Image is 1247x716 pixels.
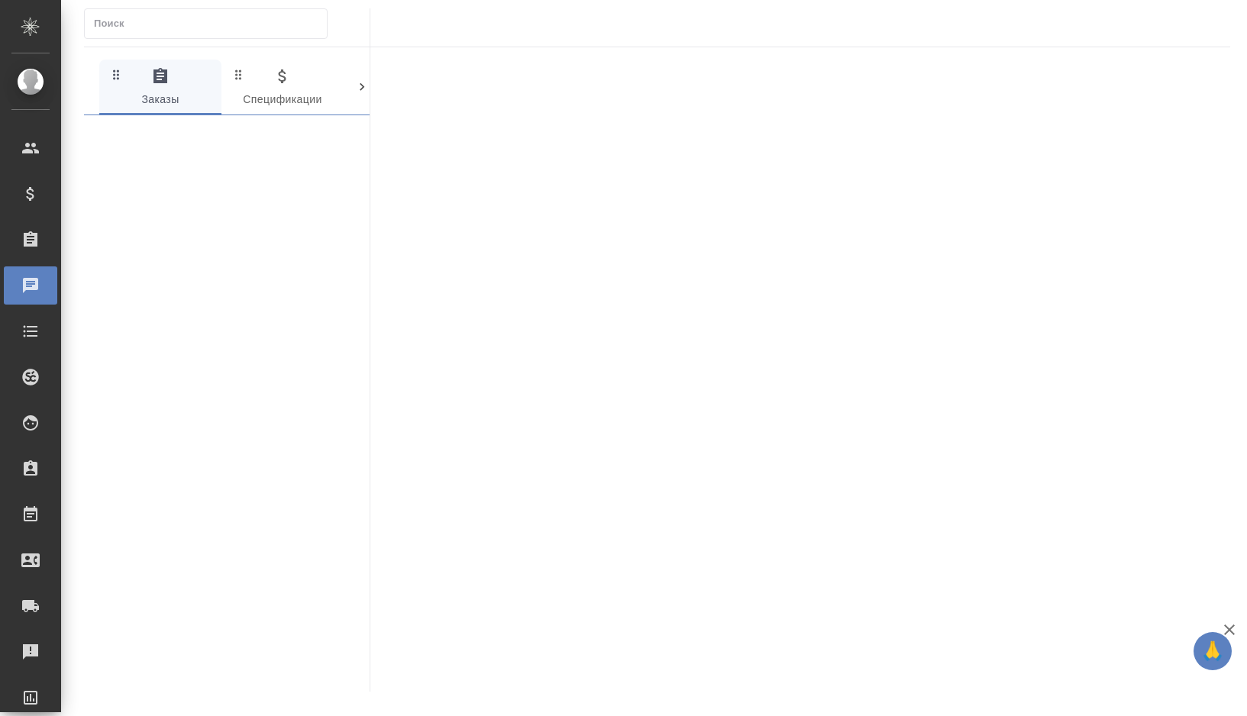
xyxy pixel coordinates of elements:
[109,67,124,82] svg: Зажми и перетащи, чтобы поменять порядок вкладок
[353,67,457,109] span: Клиенты
[1200,635,1226,667] span: 🙏
[231,67,334,109] span: Спецификации
[94,13,327,34] input: Поиск
[231,67,246,82] svg: Зажми и перетащи, чтобы поменять порядок вкладок
[1194,632,1232,670] button: 🙏
[108,67,212,109] span: Заказы
[354,67,368,82] svg: Зажми и перетащи, чтобы поменять порядок вкладок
